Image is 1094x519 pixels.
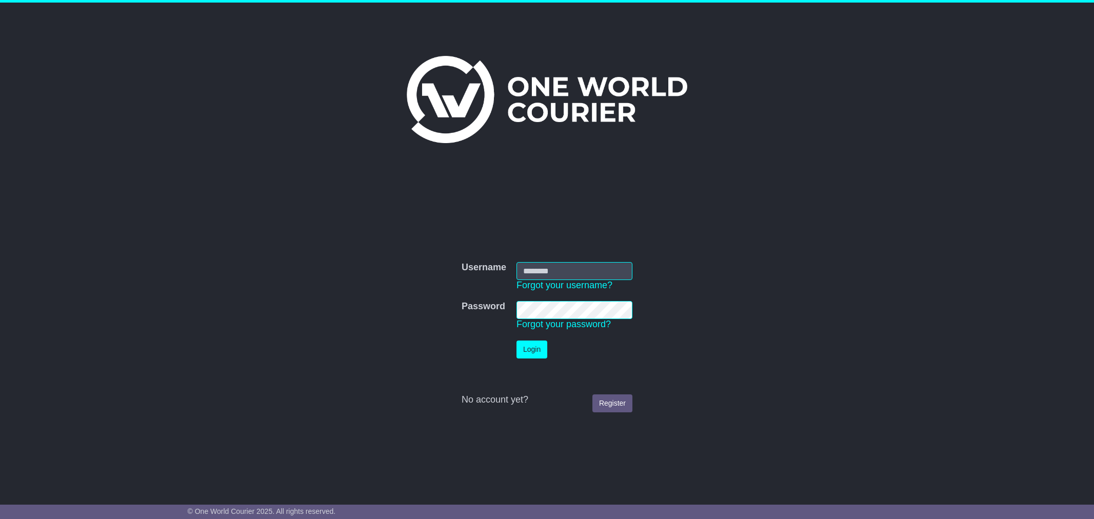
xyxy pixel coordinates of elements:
[407,56,687,143] img: One World
[462,301,505,312] label: Password
[516,319,611,329] a: Forgot your password?
[462,262,506,273] label: Username
[188,507,336,515] span: © One World Courier 2025. All rights reserved.
[592,394,632,412] a: Register
[516,280,612,290] a: Forgot your username?
[516,341,547,358] button: Login
[462,394,632,406] div: No account yet?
